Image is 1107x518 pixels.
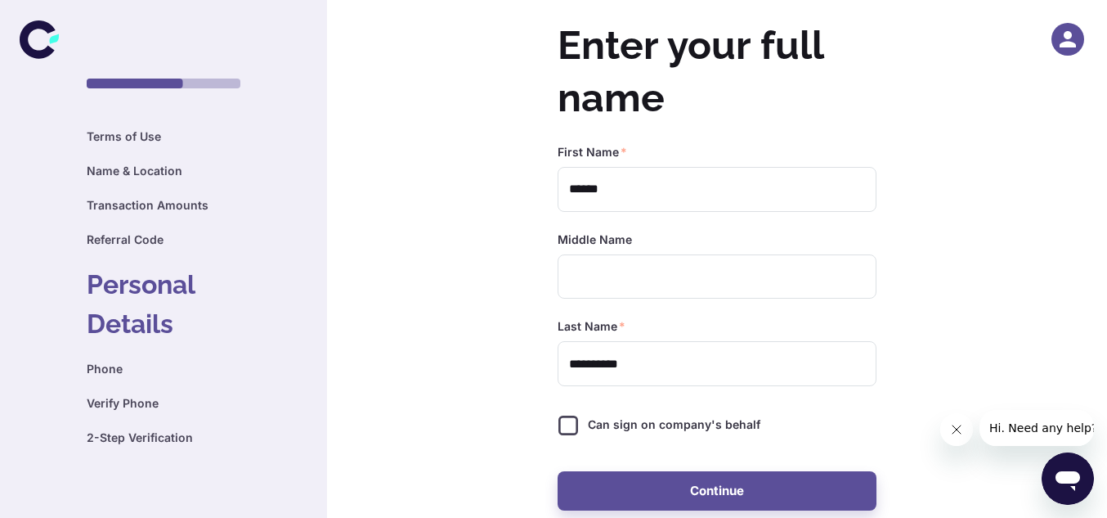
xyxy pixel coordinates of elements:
[558,20,876,124] h2: Enter your full name
[1042,453,1094,505] iframe: Button to launch messaging window
[558,232,632,248] label: Middle Name
[588,416,760,434] span: Can sign on company's behalf
[87,196,240,214] h6: Transaction Amounts
[87,231,240,249] h6: Referral Code
[87,394,240,412] h6: Verify Phone
[558,144,627,160] label: First Name
[87,128,240,146] h6: Terms of Use
[10,11,118,25] span: Hi. Need any help?
[940,413,973,446] iframe: Close message
[558,471,876,511] button: Continue
[87,360,240,378] h6: Phone
[558,318,625,335] label: Last Name
[87,429,240,447] h6: 2-Step Verification
[87,265,240,344] h4: Personal Details
[979,410,1094,446] iframe: Message from company
[87,162,240,180] h6: Name & Location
